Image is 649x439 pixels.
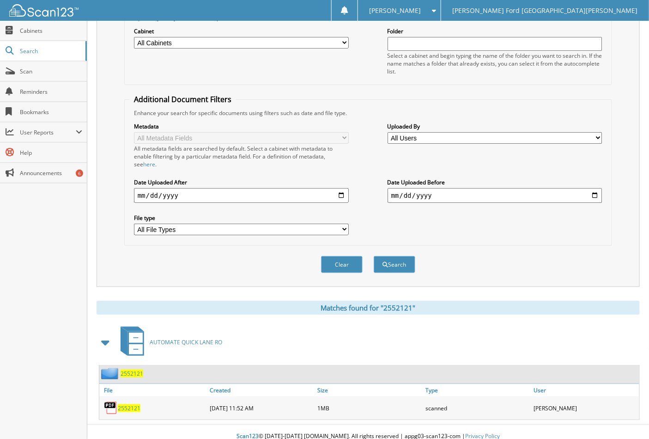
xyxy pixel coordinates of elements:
img: folder2.png [101,368,121,379]
label: File type [134,214,349,222]
span: Scan [20,67,82,75]
div: 6 [76,170,83,177]
a: 2552121 [121,370,143,378]
span: Announcements [20,169,82,177]
span: [PERSON_NAME] [369,8,421,13]
label: Metadata [134,122,349,130]
a: Created [207,384,315,396]
a: Type [423,384,531,396]
input: start [134,188,349,203]
label: Date Uploaded Before [388,178,602,186]
button: Clear [321,256,363,273]
div: [PERSON_NAME] [531,399,639,417]
a: File [99,384,207,396]
span: Cabinets [20,27,82,35]
span: AUTOMATE QUICK LANE RO [150,338,222,346]
img: scan123-logo-white.svg [9,4,79,17]
span: User Reports [20,128,76,136]
div: Select a cabinet and begin typing the name of the folder you want to search in. If the name match... [388,52,602,75]
span: [PERSON_NAME] Ford [GEOGRAPHIC_DATA][PERSON_NAME] [452,8,638,13]
span: Help [20,149,82,157]
a: User [531,384,639,396]
label: Date Uploaded After [134,178,349,186]
span: Reminders [20,88,82,96]
button: Search [374,256,415,273]
img: PDF.png [104,401,118,415]
a: AUTOMATE QUICK LANE RO [115,324,222,360]
div: scanned [423,399,531,417]
legend: Additional Document Filters [129,94,236,104]
input: end [388,188,602,203]
div: [DATE] 11:52 AM [207,399,315,417]
div: Enhance your search for specific documents using filters such as date and file type. [129,109,607,117]
label: Cabinet [134,27,349,35]
a: Size [315,384,424,396]
div: All metadata fields are searched by default. Select a cabinet with metadata to enable filtering b... [134,145,349,168]
span: Bookmarks [20,108,82,116]
span: Search [20,47,81,55]
iframe: Chat Widget [603,395,649,439]
a: 2552121 [118,404,140,412]
label: Uploaded By [388,122,602,130]
a: here [143,160,155,168]
div: 1MB [315,399,424,417]
label: Folder [388,27,602,35]
div: Matches found for "2552121" [97,301,640,315]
